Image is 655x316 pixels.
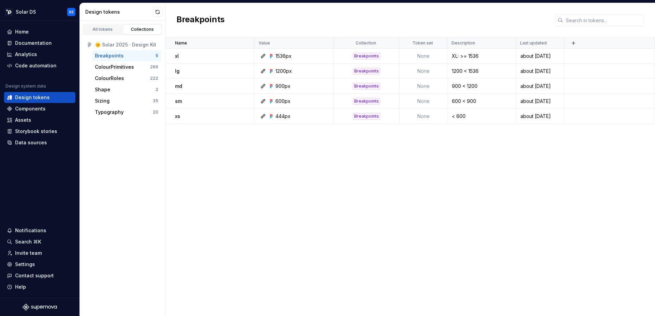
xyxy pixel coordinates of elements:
[15,139,47,146] div: Data sources
[4,236,75,247] button: Search ⌘K
[259,40,270,46] p: Value
[448,113,515,120] div: < 600
[275,53,292,60] div: 1536px
[95,75,124,82] div: ColourRoles
[275,83,291,90] div: 900px
[4,137,75,148] a: Data sources
[175,53,179,60] p: xl
[176,14,225,26] h2: Breakpoints
[4,270,75,281] button: Contact support
[353,53,380,60] div: Breakpoints
[5,83,46,89] div: Design system data
[448,53,515,60] div: XL: >= 1536
[92,62,161,73] button: ColourPrimitives266
[15,261,35,268] div: Settings
[516,113,564,120] div: about [DATE]
[15,117,31,123] div: Assets
[5,8,13,16] img: deb07db6-ec04-4ac8-9ca0-9ed434161f92.png
[275,68,292,75] div: 1200px
[95,52,124,59] div: Breakpoints
[92,95,161,106] button: Sizing35
[95,86,110,93] div: Shape
[516,53,564,60] div: about [DATE]
[15,40,52,47] div: Documentation
[1,4,78,19] button: Solar DSSS
[95,64,134,70] div: ColourPrimitives
[399,79,447,94] td: None
[353,83,380,90] div: Breakpoints
[4,49,75,60] a: Analytics
[175,98,182,105] p: sm
[399,94,447,109] td: None
[15,284,26,290] div: Help
[23,304,57,311] svg: Supernova Logo
[16,9,36,15] div: Solar DS
[156,53,158,58] div: 5
[4,38,75,49] a: Documentation
[15,105,46,112] div: Components
[4,115,75,126] a: Assets
[4,225,75,236] button: Notifications
[92,73,161,84] button: ColourRoles222
[448,83,515,90] div: 900 < 1200
[156,87,158,92] div: 2
[4,259,75,270] a: Settings
[95,109,124,116] div: Typography
[353,68,380,75] div: Breakpoints
[175,68,180,75] p: lg
[4,281,75,292] button: Help
[15,128,57,135] div: Storybook stories
[15,94,50,101] div: Design tokens
[153,109,158,115] div: 20
[95,41,158,48] div: 🌞 Solar 2025 · Design Kit
[69,9,74,15] div: SS
[95,97,110,104] div: Sizing
[4,248,75,259] a: Invite team
[15,62,57,69] div: Code automation
[4,60,75,71] a: Code automation
[86,27,120,32] div: All tokens
[275,98,291,105] div: 600px
[175,113,180,120] p: xs
[353,113,380,120] div: Breakpoints
[353,98,380,105] div: Breakpoints
[175,83,182,90] p: md
[15,51,37,58] div: Analytics
[516,83,564,90] div: about [DATE]
[85,9,153,15] div: Design tokens
[150,64,158,70] div: 266
[15,250,42,256] div: Invite team
[4,103,75,114] a: Components
[412,40,433,46] p: Token set
[4,92,75,103] a: Design tokens
[92,84,161,95] button: Shape2
[520,40,547,46] p: Last updated
[399,109,447,124] td: None
[399,64,447,79] td: None
[356,40,376,46] p: Collection
[153,98,158,104] div: 35
[15,272,54,279] div: Contact support
[448,98,515,105] div: 600 < 900
[399,49,447,64] td: None
[175,40,187,46] p: Name
[125,27,160,32] div: Collections
[15,28,29,35] div: Home
[92,50,161,61] button: Breakpoints5
[4,126,75,137] a: Storybook stories
[516,68,564,75] div: about [DATE]
[448,68,515,75] div: 1200 < 1536
[4,26,75,37] a: Home
[452,40,475,46] p: Description
[92,107,161,118] button: Typography20
[15,238,41,245] div: Search ⌘K
[275,113,291,120] div: 444px
[150,76,158,81] div: 222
